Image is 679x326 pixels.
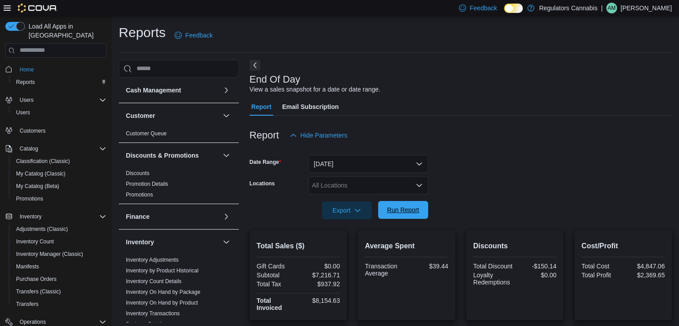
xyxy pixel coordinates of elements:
[581,241,665,251] h2: Cost/Profit
[625,263,665,270] div: $4,847.06
[9,155,110,167] button: Classification (Classic)
[16,195,43,202] span: Promotions
[250,85,380,94] div: View a sales snapshot for a date or date range.
[119,168,239,204] div: Discounts & Promotions
[12,249,106,259] span: Inventory Manager (Classic)
[16,64,106,75] span: Home
[387,205,419,214] span: Run Report
[300,131,347,140] span: Hide Parameters
[308,155,428,173] button: [DATE]
[9,167,110,180] button: My Catalog (Classic)
[300,297,340,304] div: $8,154.63
[126,256,179,263] span: Inventory Adjustments
[517,263,556,270] div: -$150.14
[221,85,232,96] button: Cash Management
[539,3,597,13] p: Regulators Cannabis
[408,263,448,270] div: $39.44
[12,181,63,192] a: My Catalog (Beta)
[473,272,513,286] div: Loyalty Redemptions
[2,210,110,223] button: Inventory
[20,96,33,104] span: Users
[300,263,340,270] div: $0.00
[2,124,110,137] button: Customers
[126,180,168,188] span: Promotion Details
[12,261,42,272] a: Manifests
[16,109,30,116] span: Users
[12,286,106,297] span: Transfers (Classic)
[601,3,603,13] p: |
[16,263,39,270] span: Manifests
[257,297,282,311] strong: Total Invoiced
[16,143,42,154] button: Catalog
[126,151,199,160] h3: Discounts & Promotions
[16,211,45,222] button: Inventory
[126,267,199,274] a: Inventory by Product Historical
[504,4,523,13] input: Dark Mode
[185,31,212,40] span: Feedback
[9,273,110,285] button: Purchase Orders
[12,299,106,309] span: Transfers
[221,110,232,121] button: Customer
[12,236,58,247] a: Inventory Count
[2,94,110,106] button: Users
[9,260,110,273] button: Manifests
[119,24,166,42] h1: Reports
[126,111,155,120] h3: Customer
[581,263,621,270] div: Total Cost
[171,26,216,44] a: Feedback
[581,272,621,279] div: Total Profit
[16,158,70,165] span: Classification (Classic)
[126,170,150,177] span: Discounts
[12,168,106,179] span: My Catalog (Classic)
[126,191,153,198] span: Promotions
[16,183,59,190] span: My Catalog (Beta)
[126,278,182,284] a: Inventory Count Details
[126,181,168,187] a: Promotion Details
[322,201,372,219] button: Export
[126,151,219,160] button: Discounts & Promotions
[126,170,150,176] a: Discounts
[12,193,106,204] span: Promotions
[126,289,200,295] a: Inventory On Hand by Package
[378,201,428,219] button: Run Report
[9,223,110,235] button: Adjustments (Classic)
[12,77,38,88] a: Reports
[9,235,110,248] button: Inventory Count
[12,249,87,259] a: Inventory Manager (Classic)
[257,280,296,288] div: Total Tax
[416,182,423,189] button: Open list of options
[25,22,106,40] span: Load All Apps in [GEOGRAPHIC_DATA]
[9,76,110,88] button: Reports
[126,238,219,247] button: Inventory
[126,130,167,137] a: Customer Queue
[365,241,448,251] h2: Average Spent
[16,170,66,177] span: My Catalog (Classic)
[9,248,110,260] button: Inventory Manager (Classic)
[12,77,106,88] span: Reports
[365,263,404,277] div: Transaction Average
[9,192,110,205] button: Promotions
[126,278,182,285] span: Inventory Count Details
[16,288,61,295] span: Transfers (Classic)
[126,212,150,221] h3: Finance
[9,180,110,192] button: My Catalog (Beta)
[16,95,106,105] span: Users
[300,272,340,279] div: $7,216.71
[257,241,340,251] h2: Total Sales ($)
[221,211,232,222] button: Finance
[473,241,557,251] h2: Discounts
[12,274,60,284] a: Purchase Orders
[12,107,33,118] a: Users
[126,300,198,306] a: Inventory On Hand by Product
[250,180,275,187] label: Locations
[16,301,38,308] span: Transfers
[250,130,279,141] h3: Report
[16,95,37,105] button: Users
[16,143,106,154] span: Catalog
[300,280,340,288] div: $937.92
[251,98,271,116] span: Report
[16,251,83,258] span: Inventory Manager (Classic)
